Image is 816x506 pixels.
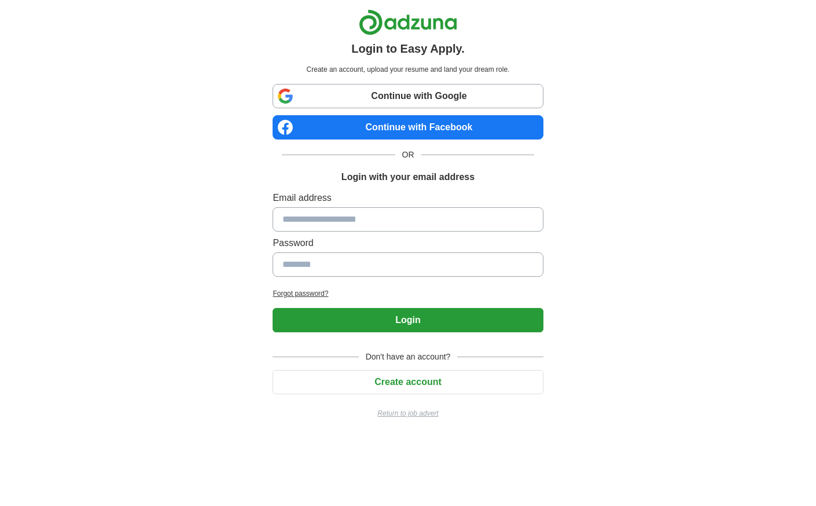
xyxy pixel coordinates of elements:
label: Password [273,236,543,250]
p: Create an account, upload your resume and land your dream role. [275,64,541,75]
h1: Login with your email address [341,170,475,184]
img: Adzuna logo [359,9,457,35]
label: Email address [273,191,543,205]
a: Return to job advert [273,408,543,419]
button: Create account [273,370,543,394]
span: OR [395,149,421,161]
a: Continue with Facebook [273,115,543,140]
a: Create account [273,377,543,387]
a: Forgot password? [273,288,543,299]
a: Continue with Google [273,84,543,108]
span: Don't have an account? [359,351,458,363]
h1: Login to Easy Apply. [351,40,465,57]
button: Login [273,308,543,332]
